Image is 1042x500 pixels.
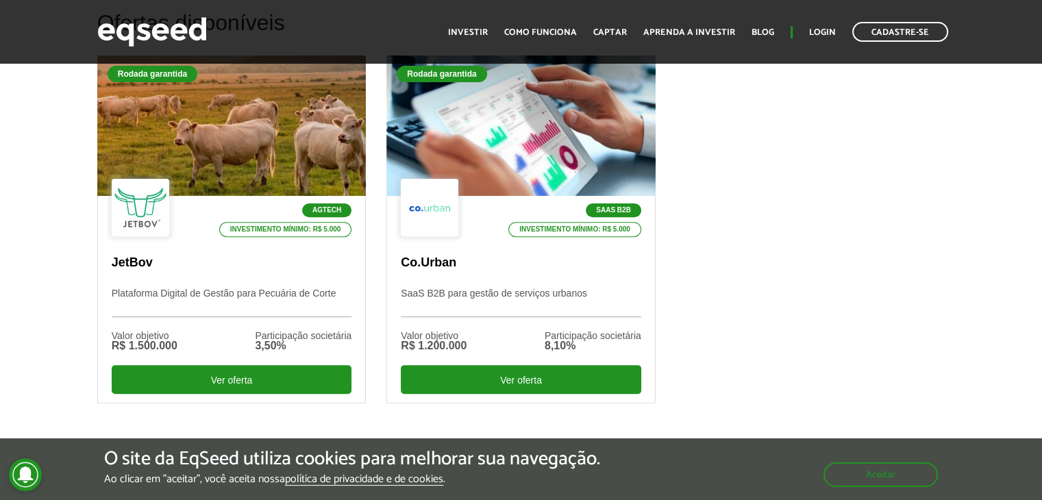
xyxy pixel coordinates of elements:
[302,203,351,217] p: Agtech
[255,340,351,351] div: 3,50%
[386,55,656,403] a: Rodada garantida SaaS B2B Investimento mínimo: R$ 5.000 Co.Urban SaaS B2B para gestão de serviços...
[752,28,774,37] a: Blog
[401,288,641,317] p: SaaS B2B para gestão de serviços urbanos
[219,222,352,237] p: Investimento mínimo: R$ 5.000
[504,28,577,37] a: Como funciona
[97,14,207,50] img: EqSeed
[593,28,627,37] a: Captar
[809,28,836,37] a: Login
[104,473,600,486] p: Ao clicar em "aceitar", você aceita nossa .
[112,340,177,351] div: R$ 1.500.000
[108,66,197,82] div: Rodada garantida
[545,331,641,340] div: Participação societária
[823,462,938,487] button: Aceitar
[285,475,443,486] a: política de privacidade e de cookies
[545,340,641,351] div: 8,10%
[397,66,486,82] div: Rodada garantida
[112,288,352,317] p: Plataforma Digital de Gestão para Pecuária de Corte
[112,331,177,340] div: Valor objetivo
[852,22,948,42] a: Cadastre-se
[255,331,351,340] div: Participação societária
[401,255,641,271] p: Co.Urban
[97,55,367,403] a: Rodada garantida Agtech Investimento mínimo: R$ 5.000 JetBov Plataforma Digital de Gestão para Pe...
[508,222,641,237] p: Investimento mínimo: R$ 5.000
[401,365,641,394] div: Ver oferta
[643,28,735,37] a: Aprenda a investir
[112,365,352,394] div: Ver oferta
[104,449,600,470] h5: O site da EqSeed utiliza cookies para melhorar sua navegação.
[586,203,641,217] p: SaaS B2B
[112,255,352,271] p: JetBov
[448,28,488,37] a: Investir
[401,331,467,340] div: Valor objetivo
[401,340,467,351] div: R$ 1.200.000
